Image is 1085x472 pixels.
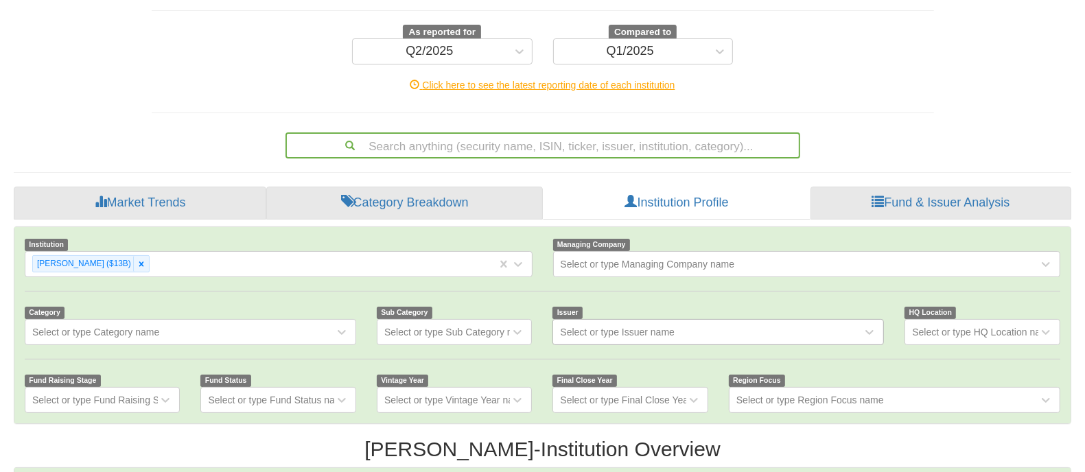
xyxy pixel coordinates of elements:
[736,393,884,407] div: Select or type Region Focus name
[384,393,527,407] div: Select or type Vintage Year name
[912,325,1053,339] div: Select or type HQ Location name
[14,438,1071,460] h2: [PERSON_NAME] - Institution Overview
[560,325,675,339] div: Select or type Issuer name
[561,257,735,271] div: Select or type Managing Company name
[14,187,266,220] a: Market Trends
[607,45,654,58] div: Q1/2025
[403,25,481,40] span: As reported for
[609,25,677,40] span: Compared to
[32,325,159,339] div: Select or type Category name
[810,187,1071,220] a: Fund & Issuer Analysis
[377,375,428,386] span: Vintage Year
[905,307,956,318] span: HQ Location
[287,134,799,157] div: Search anything (security name, ISIN, ticker, issuer, institution, category)...
[543,187,810,220] a: Institution Profile
[406,45,453,58] div: Q2/2025
[200,375,250,386] span: Fund Status
[141,78,944,92] div: Click here to see the latest reporting date of each institution
[560,393,718,407] div: Select or type Final Close Year name
[729,375,785,386] span: Region Focus
[25,239,68,250] span: Institution
[384,325,531,339] div: Select or type Sub Category name
[32,393,205,407] div: Select or type Fund Raising Stage name
[266,187,543,220] a: Category Breakdown
[552,307,583,318] span: Issuer
[25,307,65,318] span: Category
[553,239,630,250] span: Managing Company
[33,256,133,272] div: [PERSON_NAME] ($13B)
[552,375,617,386] span: Final Close Year
[25,375,101,386] span: Fund Raising Stage
[377,307,432,318] span: Sub Category
[208,393,348,407] div: Select or type Fund Status name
